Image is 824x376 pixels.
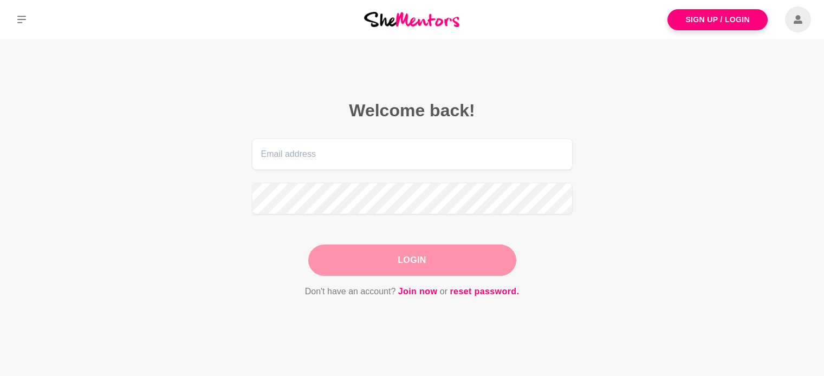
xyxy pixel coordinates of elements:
[252,285,573,299] p: Don't have an account? or
[450,285,519,299] a: reset password.
[667,9,768,30] a: Sign Up / Login
[398,285,438,299] a: Join now
[252,138,573,170] input: Email address
[364,12,459,27] img: She Mentors Logo
[252,100,573,121] h2: Welcome back!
